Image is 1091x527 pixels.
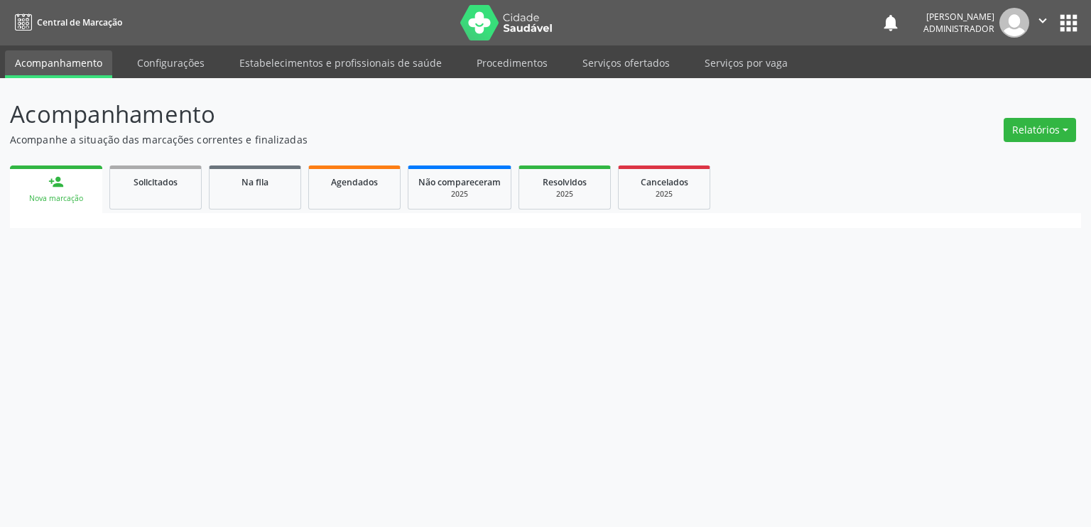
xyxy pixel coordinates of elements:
button: Relatórios [1004,118,1076,142]
div: 2025 [529,189,600,200]
button:  [1029,8,1056,38]
div: 2025 [629,189,700,200]
span: Solicitados [134,176,178,188]
div: person_add [48,174,64,190]
span: Cancelados [641,176,688,188]
a: Procedimentos [467,50,558,75]
a: Configurações [127,50,215,75]
span: Resolvidos [543,176,587,188]
img: img [999,8,1029,38]
p: Acompanhamento [10,97,760,132]
a: Serviços ofertados [572,50,680,75]
span: Não compareceram [418,176,501,188]
span: Agendados [331,176,378,188]
div: 2025 [418,189,501,200]
div: Nova marcação [20,193,92,204]
p: Acompanhe a situação das marcações correntes e finalizadas [10,132,760,147]
button: notifications [881,13,901,33]
span: Central de Marcação [37,16,122,28]
a: Serviços por vaga [695,50,798,75]
span: Na fila [241,176,268,188]
a: Estabelecimentos e profissionais de saúde [229,50,452,75]
i:  [1035,13,1051,28]
button: apps [1056,11,1081,36]
a: Central de Marcação [10,11,122,34]
span: Administrador [923,23,994,35]
a: Acompanhamento [5,50,112,78]
div: [PERSON_NAME] [923,11,994,23]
